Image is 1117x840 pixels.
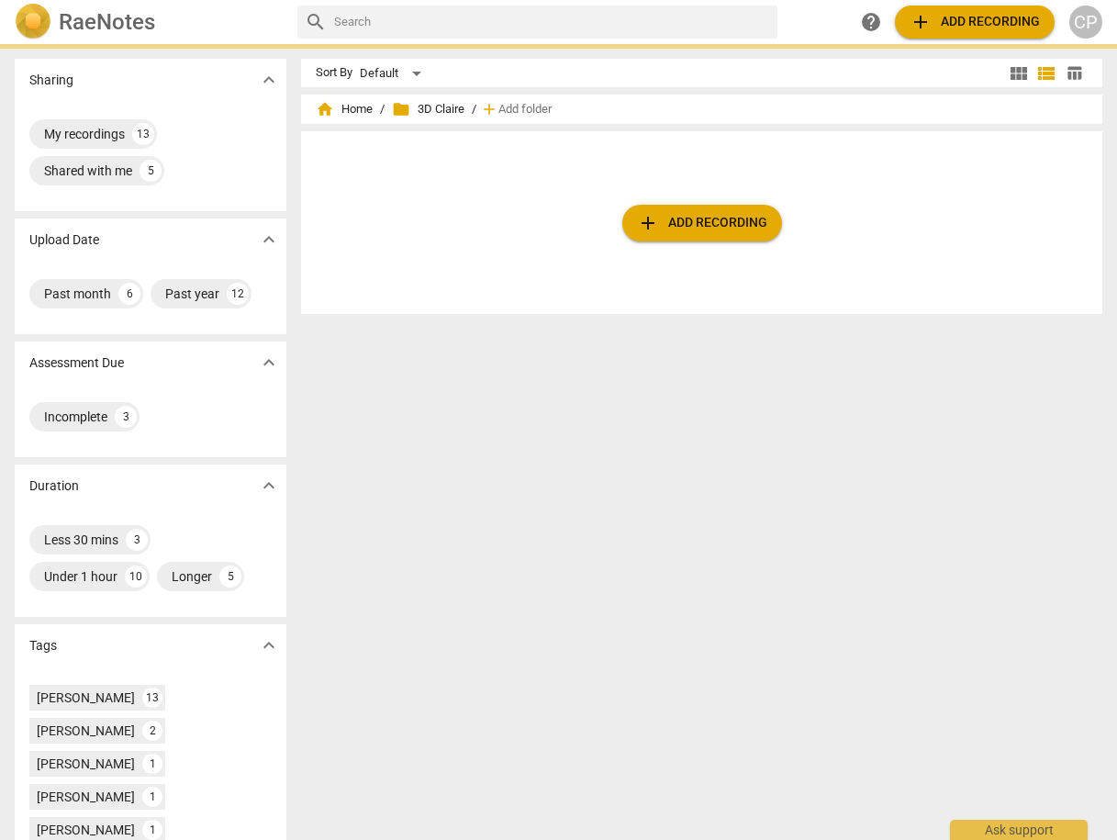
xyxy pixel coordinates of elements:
[44,567,117,586] div: Under 1 hour
[258,634,280,656] span: expand_more
[165,285,219,303] div: Past year
[255,349,283,376] button: Show more
[44,285,111,303] div: Past month
[29,636,57,655] p: Tags
[142,820,162,840] div: 1
[44,531,118,549] div: Less 30 mins
[1035,62,1057,84] span: view_list
[142,787,162,807] div: 1
[895,6,1055,39] button: Upload
[910,11,1040,33] span: Add recording
[44,408,107,426] div: Incomplete
[305,11,327,33] span: search
[316,66,352,80] div: Sort By
[1008,62,1030,84] span: view_module
[132,123,154,145] div: 13
[115,406,137,428] div: 3
[637,212,659,234] span: add
[37,722,135,740] div: [PERSON_NAME]
[142,721,162,741] div: 2
[44,125,125,143] div: My recordings
[1033,60,1060,87] button: List view
[142,754,162,774] div: 1
[15,4,283,40] a: LogoRaeNotes
[950,820,1088,840] div: Ask support
[29,353,124,373] p: Assessment Due
[258,69,280,91] span: expand_more
[15,4,51,40] img: Logo
[29,476,79,496] p: Duration
[1066,64,1083,82] span: table_chart
[37,689,135,707] div: [PERSON_NAME]
[1005,60,1033,87] button: Tile view
[258,229,280,251] span: expand_more
[392,100,464,118] span: 3D Claire
[126,529,148,551] div: 3
[125,566,147,588] div: 10
[44,162,132,180] div: Shared with me
[480,100,498,118] span: add
[29,71,73,90] p: Sharing
[1060,60,1088,87] button: Table view
[392,100,410,118] span: folder
[316,100,334,118] span: home
[255,226,283,253] button: Show more
[118,283,140,305] div: 6
[219,566,241,588] div: 5
[380,103,385,117] span: /
[255,632,283,659] button: Show more
[498,103,552,117] span: Add folder
[637,212,767,234] span: Add recording
[360,59,428,88] div: Default
[142,688,162,708] div: 13
[316,100,373,118] span: Home
[910,11,932,33] span: add
[334,7,770,37] input: Search
[140,160,162,182] div: 5
[255,472,283,499] button: Show more
[29,230,99,250] p: Upload Date
[59,9,155,35] h2: RaeNotes
[258,352,280,374] span: expand_more
[622,205,782,241] button: Upload
[258,475,280,497] span: expand_more
[37,755,135,773] div: [PERSON_NAME]
[37,821,135,839] div: [PERSON_NAME]
[1069,6,1102,39] button: CP
[37,788,135,806] div: [PERSON_NAME]
[472,103,476,117] span: /
[255,66,283,94] button: Show more
[855,6,888,39] a: Help
[860,11,882,33] span: help
[227,283,249,305] div: 12
[172,567,212,586] div: Longer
